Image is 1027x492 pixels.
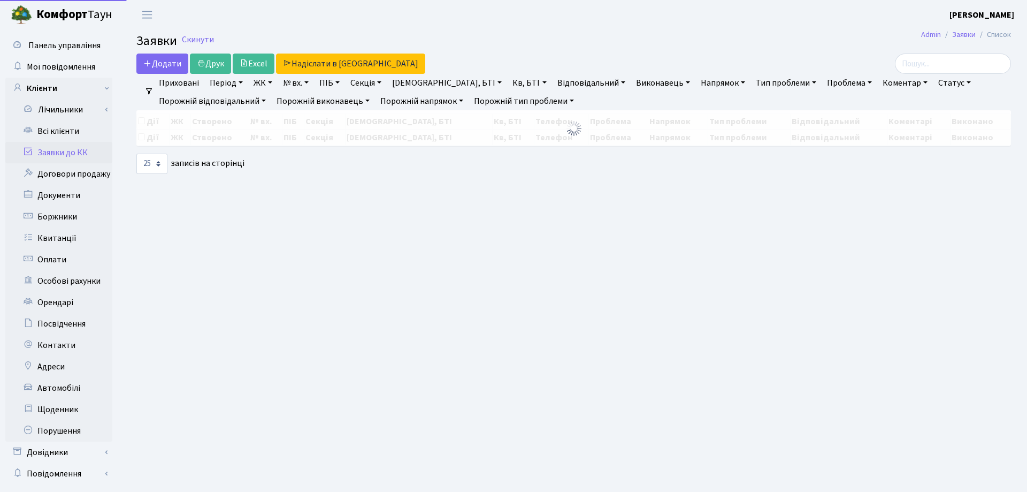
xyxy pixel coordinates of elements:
a: Автомобілі [5,377,112,399]
a: [DEMOGRAPHIC_DATA], БТІ [388,74,506,92]
a: Проблема [823,74,876,92]
a: ЖК [249,74,277,92]
a: Приховані [155,74,203,92]
a: Посвідчення [5,313,112,335]
a: Відповідальний [553,74,630,92]
select: записів на сторінці [136,154,167,174]
input: Пошук... [895,54,1011,74]
a: Адреси [5,356,112,377]
a: Excel [233,54,274,74]
label: записів на сторінці [136,154,244,174]
span: Панель управління [28,40,101,51]
a: Надіслати в [GEOGRAPHIC_DATA] [276,54,425,74]
a: Порушення [5,420,112,442]
a: Повідомлення [5,463,112,485]
span: Таун [36,6,112,24]
span: Додати [143,58,181,70]
a: Панель управління [5,35,112,56]
a: Довідники [5,442,112,463]
a: Період [205,74,247,92]
a: Порожній напрямок [376,92,467,110]
img: Обробка... [565,120,583,137]
a: Щоденник [5,399,112,420]
a: Порожній тип проблеми [470,92,578,110]
a: Заявки до КК [5,142,112,163]
img: logo.png [11,4,32,26]
a: Порожній відповідальний [155,92,270,110]
span: Мої повідомлення [27,61,95,73]
a: Статус [934,74,975,92]
a: Клієнти [5,78,112,99]
a: Порожній виконавець [272,92,374,110]
span: Заявки [136,32,177,50]
a: [PERSON_NAME] [949,9,1014,21]
a: Всі клієнти [5,120,112,142]
a: Лічильники [12,99,112,120]
a: Скинути [182,35,214,45]
a: Додати [136,54,188,74]
button: Переключити навігацію [134,6,160,24]
a: Орендарі [5,292,112,313]
a: Виконавець [632,74,694,92]
a: Admin [921,29,941,40]
a: Кв, БТІ [508,74,550,92]
a: ПІБ [315,74,344,92]
b: Комфорт [36,6,88,23]
a: Документи [5,185,112,206]
a: Квитанції [5,228,112,249]
a: Договори продажу [5,163,112,185]
a: Особові рахунки [5,270,112,292]
a: Мої повідомлення [5,56,112,78]
li: Список [976,29,1011,41]
a: Тип проблеми [752,74,821,92]
a: Заявки [952,29,976,40]
a: Коментар [878,74,932,92]
a: Друк [190,54,231,74]
a: Секція [346,74,386,92]
a: Напрямок [696,74,749,92]
a: № вх. [279,74,313,92]
nav: breadcrumb [905,24,1027,46]
a: Боржники [5,206,112,228]
a: Контакти [5,335,112,356]
a: Оплати [5,249,112,270]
